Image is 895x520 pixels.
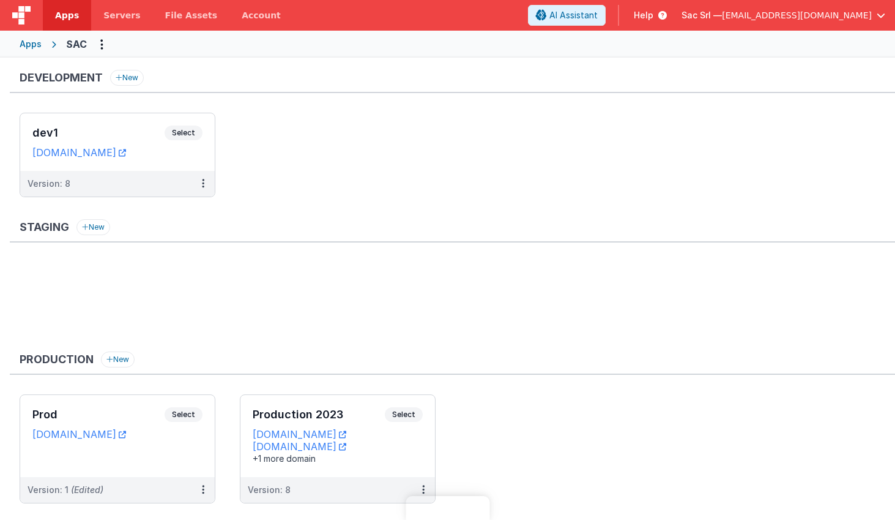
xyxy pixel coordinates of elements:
span: File Assets [165,9,218,21]
span: Select [165,407,202,422]
span: (Edited) [71,484,103,495]
a: [DOMAIN_NAME] [32,428,126,440]
span: Help [634,9,653,21]
button: New [110,70,144,86]
a: [DOMAIN_NAME] [253,428,346,440]
h3: Production 2023 [253,409,385,421]
h3: Prod [32,409,165,421]
span: [EMAIL_ADDRESS][DOMAIN_NAME] [722,9,872,21]
span: Servers [103,9,140,21]
div: Version: 8 [28,178,70,190]
span: Apps [55,9,79,21]
div: +1 more domain [253,453,423,465]
button: New [76,219,110,235]
span: Select [385,407,423,422]
h3: dev1 [32,127,165,139]
button: Sac Srl — [EMAIL_ADDRESS][DOMAIN_NAME] [681,9,885,21]
a: [DOMAIN_NAME] [32,146,126,159]
button: New [101,352,135,367]
h3: Production [20,353,94,366]
a: [DOMAIN_NAME] [253,440,346,453]
button: Options [92,34,111,54]
span: AI Assistant [549,9,598,21]
h3: Staging [20,221,69,233]
div: SAC [66,37,87,51]
div: Apps [20,38,42,50]
span: Select [165,126,202,140]
div: Version: 8 [248,484,291,496]
button: AI Assistant [528,5,606,26]
div: Version: 1 [28,484,103,496]
h3: Development [20,72,103,84]
span: Sac Srl — [681,9,722,21]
